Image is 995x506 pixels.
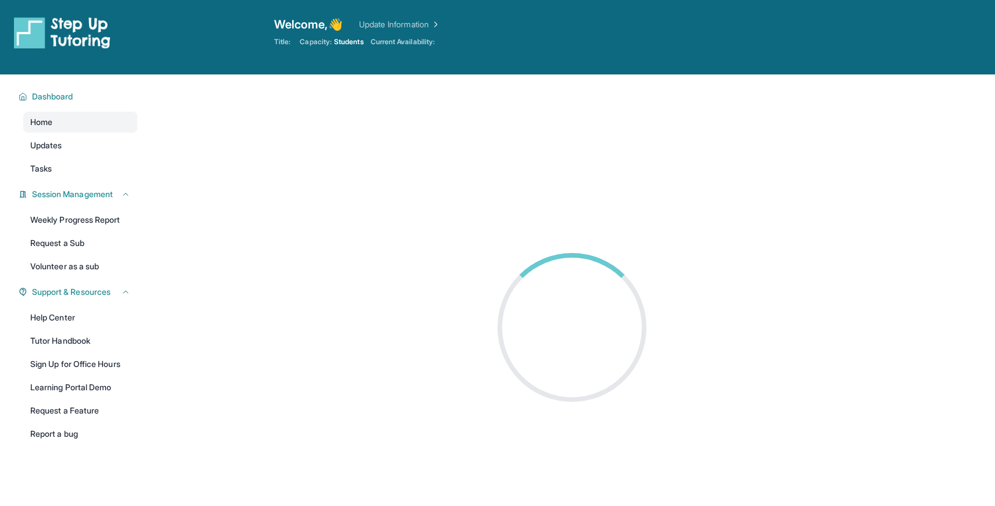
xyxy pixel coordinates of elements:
[30,116,52,128] span: Home
[23,423,137,444] a: Report a bug
[23,112,137,133] a: Home
[23,377,137,398] a: Learning Portal Demo
[23,400,137,421] a: Request a Feature
[32,188,113,200] span: Session Management
[32,286,111,298] span: Support & Resources
[32,91,73,102] span: Dashboard
[371,37,435,47] span: Current Availability:
[23,158,137,179] a: Tasks
[300,37,332,47] span: Capacity:
[23,330,137,351] a: Tutor Handbook
[27,286,130,298] button: Support & Resources
[30,163,52,174] span: Tasks
[359,19,440,30] a: Update Information
[14,16,111,49] img: logo
[30,140,62,151] span: Updates
[23,307,137,328] a: Help Center
[274,37,290,47] span: Title:
[27,188,130,200] button: Session Management
[27,91,130,102] button: Dashboard
[334,37,364,47] span: Students
[429,19,440,30] img: Chevron Right
[274,16,343,33] span: Welcome, 👋
[23,354,137,375] a: Sign Up for Office Hours
[23,209,137,230] a: Weekly Progress Report
[23,135,137,156] a: Updates
[23,256,137,277] a: Volunteer as a sub
[23,233,137,254] a: Request a Sub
